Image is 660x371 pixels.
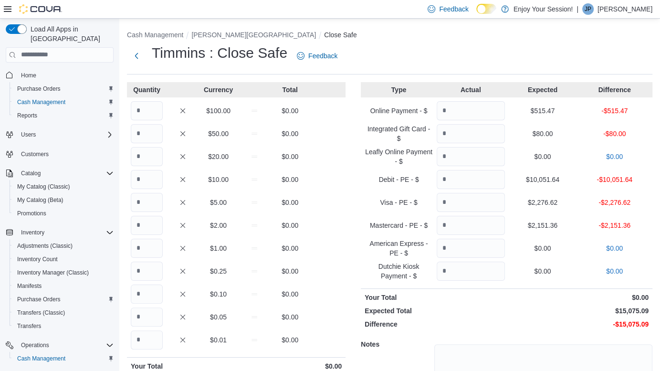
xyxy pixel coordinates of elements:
p: $0.00 [274,129,306,138]
p: -$80.00 [580,129,649,138]
p: Debit - PE - $ [365,175,433,184]
a: My Catalog (Classic) [13,181,74,192]
span: Inventory [17,227,114,238]
span: Transfers (Classic) [17,309,65,317]
input: Quantity [437,170,505,189]
span: Cash Management [13,353,114,364]
button: Operations [17,339,53,351]
span: Inventory Count [17,255,58,263]
span: Purchase Orders [13,294,114,305]
p: | [576,3,578,15]
p: Your Total [131,361,234,371]
input: Quantity [437,101,505,120]
button: Purchase Orders [10,82,117,95]
p: $0.00 [580,244,649,253]
button: Inventory Manager (Classic) [10,266,117,279]
p: $0.00 [274,152,306,161]
p: Expected [509,85,577,95]
input: Quantity [437,216,505,235]
span: Purchase Orders [17,85,61,93]
p: $0.05 [202,312,234,322]
a: Promotions [13,208,50,219]
button: Cash Management [10,95,117,109]
span: Purchase Orders [13,83,114,95]
input: Quantity [131,170,163,189]
button: [PERSON_NAME][GEOGRAPHIC_DATA] [191,31,316,39]
span: Users [17,129,114,140]
span: My Catalog (Beta) [13,194,114,206]
input: Quantity [437,193,505,212]
span: Customers [21,150,49,158]
p: Your Total [365,293,504,302]
p: Type [365,85,433,95]
span: Operations [17,339,114,351]
input: Dark Mode [476,4,496,14]
span: My Catalog (Beta) [17,196,63,204]
a: Manifests [13,280,45,292]
button: Catalog [2,167,117,180]
span: Adjustments (Classic) [17,242,73,250]
span: Inventory Count [13,254,114,265]
p: Integrated Gift Card - $ [365,124,433,143]
input: Quantity [131,330,163,350]
p: Dutchie Kiosk Payment - $ [365,262,433,281]
p: $0.00 [274,335,306,345]
p: Mastercard - PE - $ [365,221,433,230]
a: Cash Management [13,96,69,108]
p: Leafly Online Payment - $ [365,147,433,166]
h5: Notes [361,335,432,354]
p: $0.00 [238,361,342,371]
a: Inventory Manager (Classic) [13,267,93,278]
span: My Catalog (Classic) [13,181,114,192]
span: Cash Management [17,98,65,106]
input: Quantity [131,216,163,235]
span: Home [21,72,36,79]
h1: Timmins : Close Safe [152,43,287,63]
p: Actual [437,85,505,95]
div: Jesse Prior [582,3,594,15]
span: Inventory Manager (Classic) [17,269,89,276]
span: Feedback [308,51,337,61]
button: Cash Management [10,352,117,365]
p: [PERSON_NAME] [597,3,652,15]
p: $20.00 [202,152,234,161]
button: Inventory [2,226,117,239]
p: $15,075.09 [509,306,649,316]
a: Purchase Orders [13,294,64,305]
a: Feedback [293,46,341,65]
p: -$10,051.64 [580,175,649,184]
p: $2,276.62 [509,198,577,207]
p: $0.00 [274,175,306,184]
img: Cova [19,4,62,14]
span: Catalog [21,170,41,177]
button: Transfers [10,319,117,333]
p: $0.00 [509,152,577,161]
button: Close Safe [324,31,356,39]
p: $0.00 [274,198,306,207]
button: Manifests [10,279,117,293]
button: Home [2,68,117,82]
span: Adjustments (Classic) [13,240,114,252]
p: $0.00 [509,244,577,253]
button: Promotions [10,207,117,220]
button: Cash Management [127,31,183,39]
button: Next [127,46,146,65]
input: Quantity [131,307,163,327]
p: Visa - PE - $ [365,198,433,207]
p: Currency [202,85,234,95]
span: Catalog [17,168,114,179]
span: Manifests [13,280,114,292]
button: Adjustments (Classic) [10,239,117,253]
p: $0.00 [274,106,306,116]
span: Transfers [17,322,41,330]
span: Cash Management [13,96,114,108]
a: Reports [13,110,41,121]
p: $80.00 [509,129,577,138]
p: $100.00 [202,106,234,116]
span: JP [585,3,591,15]
button: My Catalog (Beta) [10,193,117,207]
a: Adjustments (Classic) [13,240,76,252]
p: Quantity [131,85,163,95]
p: $0.10 [202,289,234,299]
input: Quantity [437,124,505,143]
